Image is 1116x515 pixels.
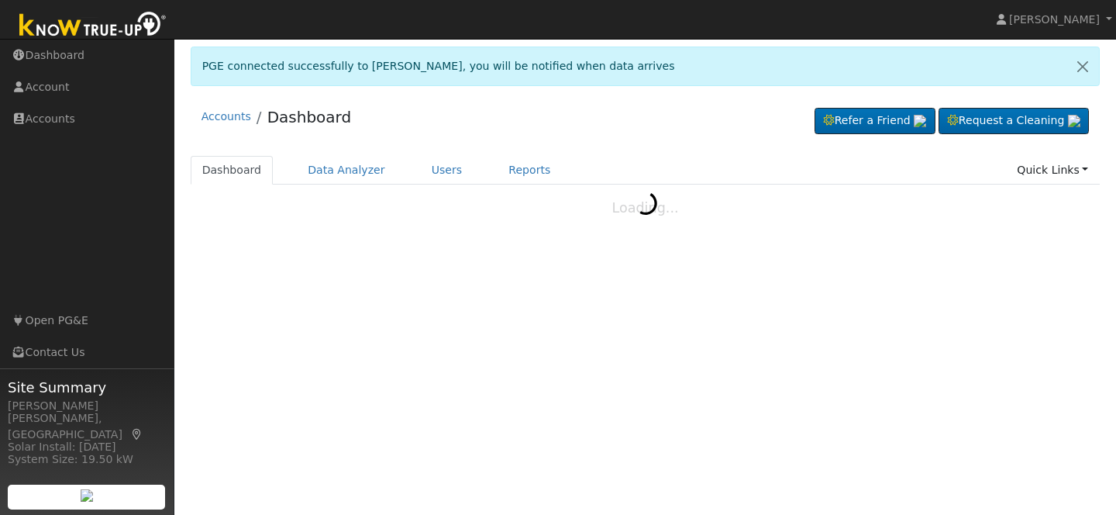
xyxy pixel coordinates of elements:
[130,428,144,441] a: Map
[8,398,166,414] div: [PERSON_NAME]
[1009,13,1100,26] span: [PERSON_NAME]
[420,156,474,185] a: Users
[81,489,93,502] img: retrieve
[191,47,1100,86] div: PGE connected successfully to [PERSON_NAME], you will be notified when data arrives
[939,108,1089,134] a: Request a Cleaning
[191,156,274,185] a: Dashboard
[296,156,397,185] a: Data Analyzer
[1068,115,1080,127] img: retrieve
[8,439,166,455] div: Solar Install: [DATE]
[201,110,251,123] a: Accounts
[914,115,926,127] img: retrieve
[8,410,166,443] div: [PERSON_NAME], [GEOGRAPHIC_DATA]
[815,108,935,134] a: Refer a Friend
[12,9,174,43] img: Know True-Up
[8,377,166,398] span: Site Summary
[267,108,352,126] a: Dashboard
[1066,47,1099,85] a: Close
[8,451,166,468] div: System Size: 19.50 kW
[1005,156,1100,185] a: Quick Links
[497,156,562,185] a: Reports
